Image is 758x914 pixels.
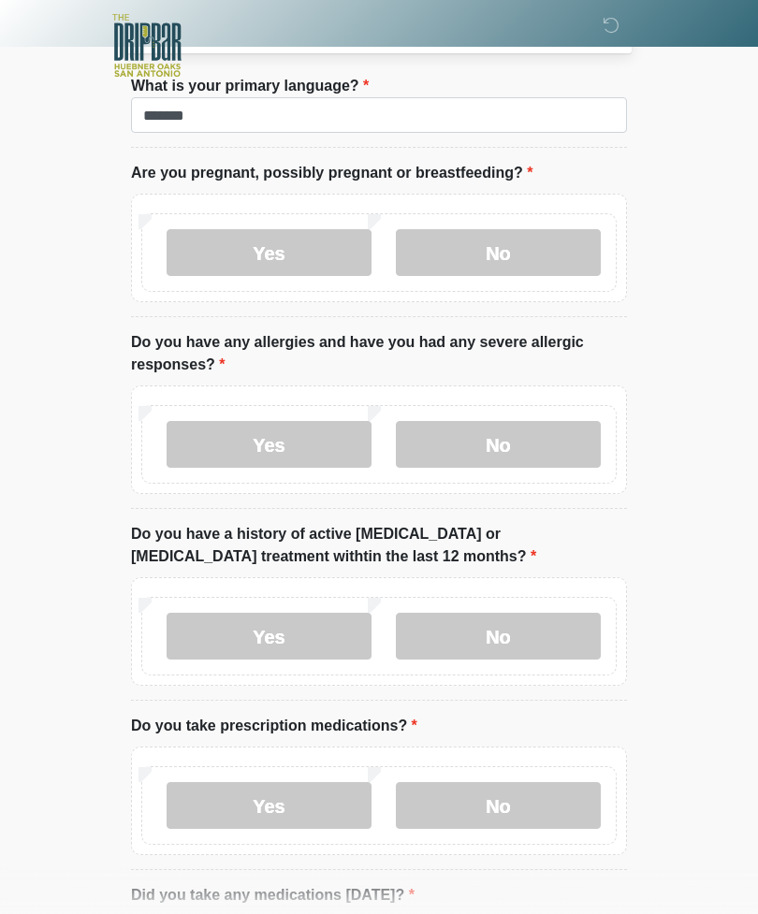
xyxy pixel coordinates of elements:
[396,613,601,660] label: No
[167,421,372,468] label: Yes
[167,229,372,276] label: Yes
[131,715,417,737] label: Do you take prescription medications?
[112,14,182,77] img: The DRIPBaR - The Strand at Huebner Oaks Logo
[131,884,415,907] label: Did you take any medications [DATE]?
[131,523,627,568] label: Do you have a history of active [MEDICAL_DATA] or [MEDICAL_DATA] treatment withtin the last 12 mo...
[396,421,601,468] label: No
[396,229,601,276] label: No
[167,613,372,660] label: Yes
[167,782,372,829] label: Yes
[131,331,627,376] label: Do you have any allergies and have you had any severe allergic responses?
[131,162,532,184] label: Are you pregnant, possibly pregnant or breastfeeding?
[396,782,601,829] label: No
